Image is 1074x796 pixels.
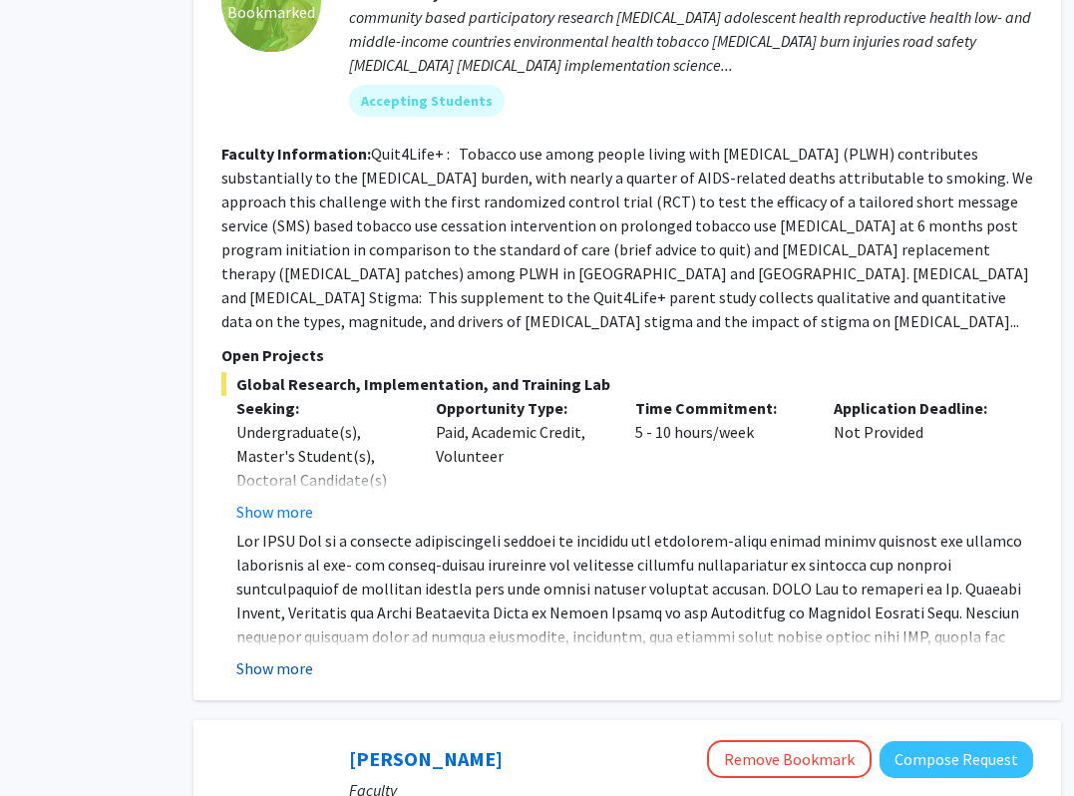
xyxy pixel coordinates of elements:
button: Remove Bookmark [707,740,872,778]
p: Opportunity Type: [436,396,605,420]
div: 5 - 10 hours/week [620,396,820,524]
div: Not Provided [819,396,1018,524]
p: Application Deadline: [834,396,1003,420]
p: Seeking: [236,396,406,420]
p: Time Commitment: [635,396,805,420]
b: Faculty Information: [221,144,371,164]
mat-chip: Accepting Students [349,85,505,117]
p: Open Projects [221,343,1033,367]
a: [PERSON_NAME] [349,746,503,771]
button: Show more [236,500,313,524]
iframe: Chat [15,706,85,781]
div: community based participatory research [MEDICAL_DATA] adolescent health reproductive health low- ... [349,5,1033,77]
button: Show more [236,656,313,680]
span: Global Research, Implementation, and Training Lab [221,372,1033,396]
div: Paid, Academic Credit, Volunteer [421,396,620,524]
fg-read-more: Quit4Life+ : Tobacco use among people living with [MEDICAL_DATA] (PLWH) contributes substantially... [221,144,1033,331]
button: Compose Request to Shachar Gazit-Rosenthal [880,741,1033,778]
div: Undergraduate(s), Master's Student(s), Doctoral Candidate(s) (PhD, MD, DMD, PharmD, etc.), Postdo... [236,420,406,611]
